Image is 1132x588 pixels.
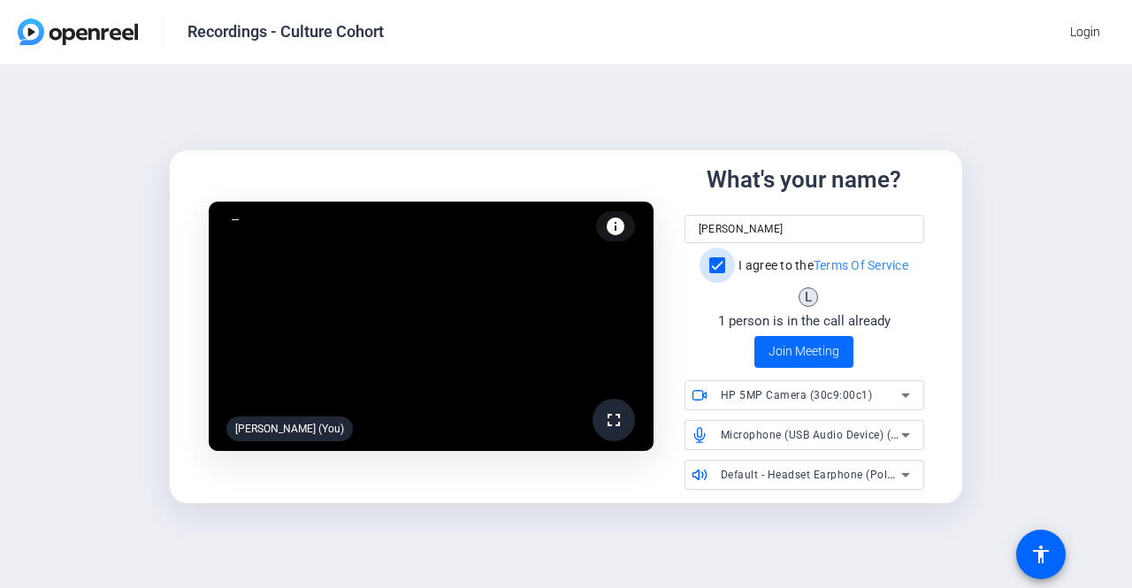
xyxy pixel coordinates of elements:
div: 1 person is in the call already [718,311,891,332]
a: Terms Of Service [814,258,908,272]
span: Login [1070,23,1100,42]
span: Join Meeting [769,342,839,361]
span: Microphone (USB Audio Device) (046d:0823) [721,427,952,441]
div: What's your name? [707,163,901,197]
input: Your name [699,218,910,240]
label: I agree to the [735,256,908,274]
div: L [799,287,818,307]
button: Join Meeting [754,336,853,368]
mat-icon: fullscreen [603,409,624,431]
img: OpenReel logo [18,19,138,45]
mat-icon: accessibility [1030,544,1052,565]
span: HP 5MP Camera (30c9:00c1) [721,389,873,401]
div: [PERSON_NAME] (You) [226,416,353,441]
mat-icon: info [605,216,626,237]
div: Recordings - Culture Cohort [187,21,384,42]
span: Default - Headset Earphone (Poly BT700) (047f:02e6) [721,467,998,481]
button: Login [1056,16,1114,48]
